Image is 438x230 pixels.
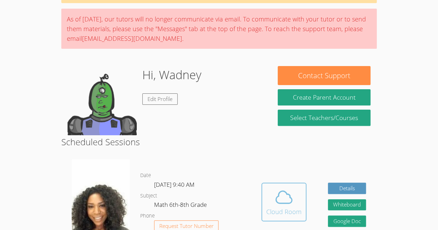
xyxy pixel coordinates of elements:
[142,66,202,84] h1: Hi, Wadney
[328,183,366,194] a: Details
[261,183,306,221] button: Cloud Room
[278,110,370,126] a: Select Teachers/Courses
[61,9,377,49] div: As of [DATE], our tutors will no longer communicate via email. To communicate with your tutor or ...
[328,215,366,227] a: Google Doc
[140,171,151,180] dt: Date
[278,89,370,105] button: Create Parent Account
[140,212,155,220] dt: Phone
[266,207,302,217] div: Cloud Room
[159,223,214,229] span: Request Tutor Number
[154,181,195,188] span: [DATE] 9:40 AM
[142,93,178,105] a: Edit Profile
[328,199,366,211] button: Whiteboard
[140,192,157,200] dt: Subject
[61,135,377,148] h2: Scheduled Sessions
[278,66,370,85] button: Contact Support
[154,200,208,212] dd: Math 6th-8th Grade
[68,66,137,135] img: default.png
